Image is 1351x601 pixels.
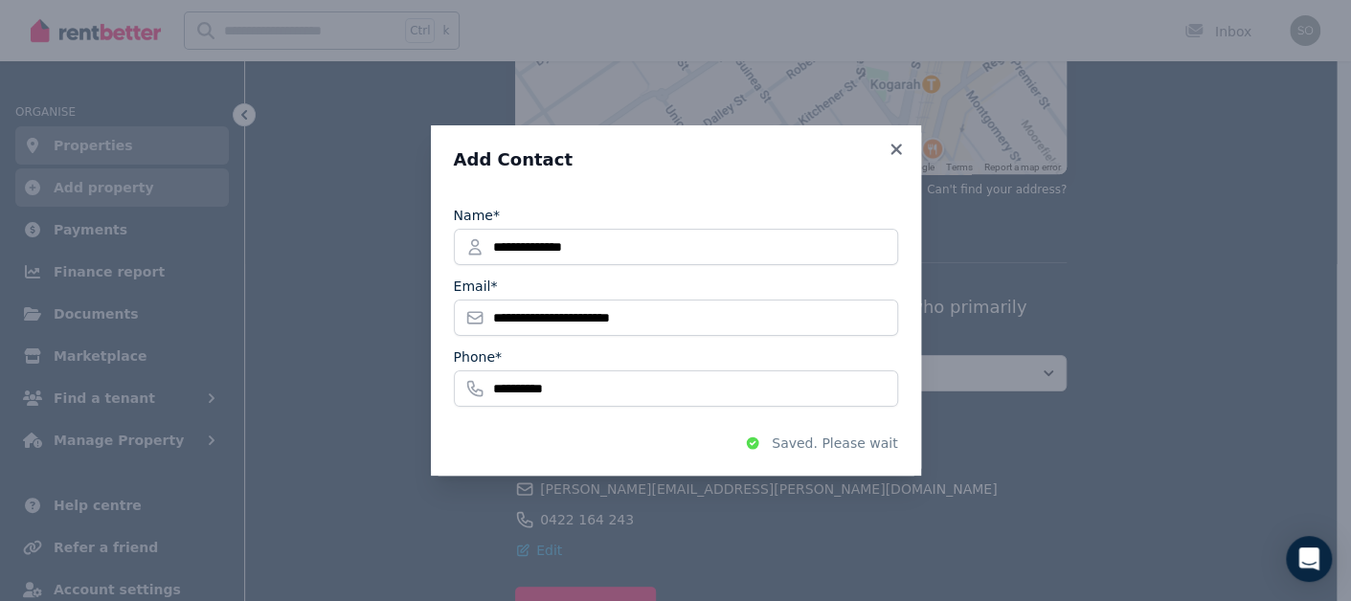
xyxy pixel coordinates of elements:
label: Email* [454,277,498,296]
h3: Add Contact [454,148,898,171]
label: Name* [454,206,500,225]
div: Open Intercom Messenger [1286,536,1332,582]
label: Phone* [454,347,502,367]
span: Saved. Please wait [772,434,897,453]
